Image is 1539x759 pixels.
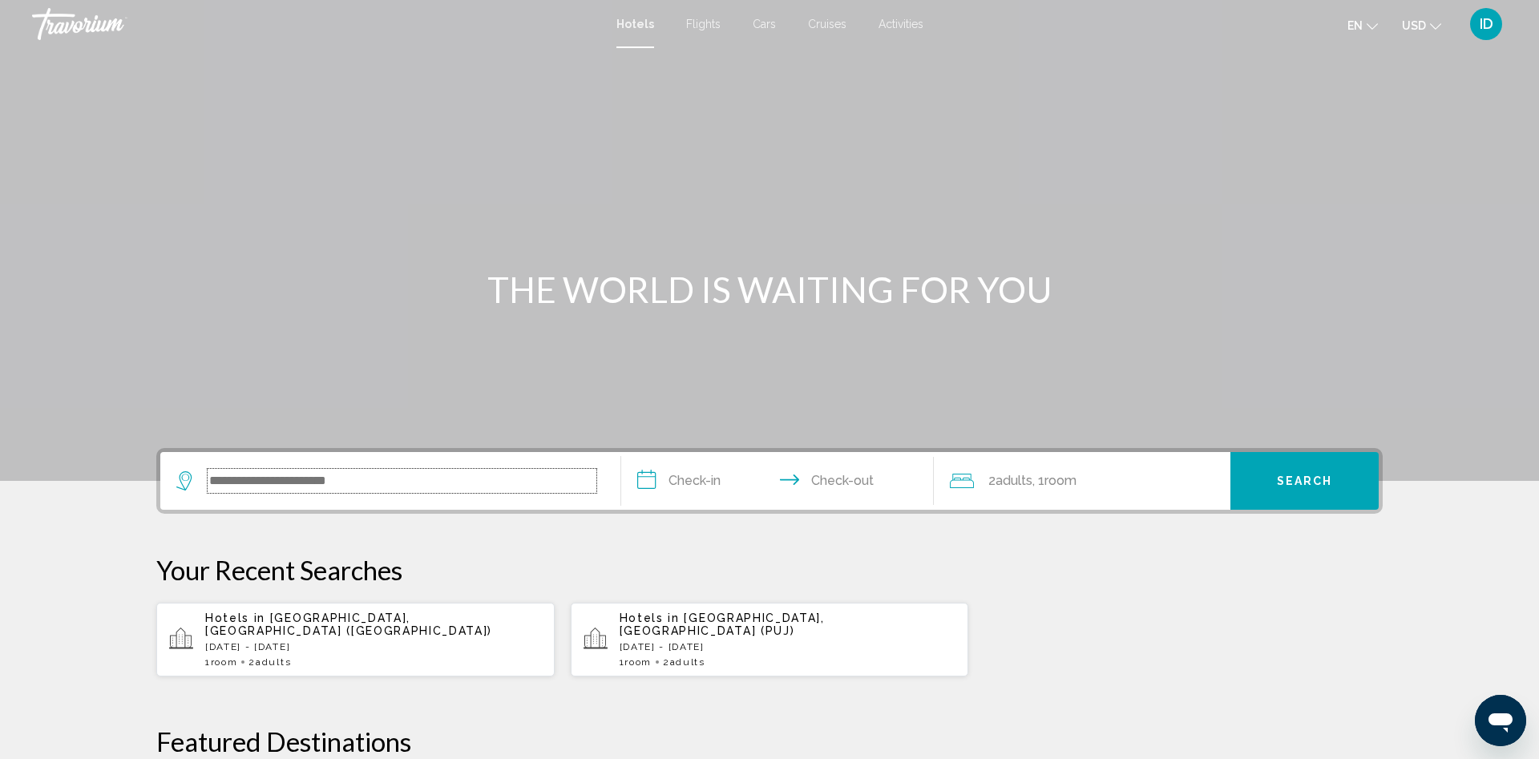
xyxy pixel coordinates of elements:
[1402,14,1441,37] button: Change currency
[1402,19,1426,32] span: USD
[248,656,291,668] span: 2
[620,641,956,652] p: [DATE] - [DATE]
[624,656,652,668] span: Room
[753,18,776,30] a: Cars
[1465,7,1507,41] button: User Menu
[205,641,542,652] p: [DATE] - [DATE]
[1277,475,1333,488] span: Search
[156,725,1383,757] h2: Featured Destinations
[469,268,1070,310] h1: THE WORLD IS WAITING FOR YOU
[663,656,705,668] span: 2
[620,612,680,624] span: Hotels in
[256,656,291,668] span: Adults
[996,473,1032,488] span: Adults
[160,452,1379,510] div: Search widget
[205,656,237,668] span: 1
[205,612,265,624] span: Hotels in
[670,656,705,668] span: Adults
[620,656,652,668] span: 1
[1044,473,1076,488] span: Room
[808,18,846,30] a: Cruises
[1475,695,1526,746] iframe: Button to launch messaging window
[571,602,969,677] button: Hotels in [GEOGRAPHIC_DATA], [GEOGRAPHIC_DATA] (PUJ)[DATE] - [DATE]1Room2Adults
[156,602,555,677] button: Hotels in [GEOGRAPHIC_DATA], [GEOGRAPHIC_DATA] ([GEOGRAPHIC_DATA])[DATE] - [DATE]1Room2Adults
[211,656,238,668] span: Room
[616,18,654,30] a: Hotels
[1347,19,1363,32] span: en
[686,18,721,30] a: Flights
[1230,452,1379,510] button: Search
[32,8,600,40] a: Travorium
[205,612,492,637] span: [GEOGRAPHIC_DATA], [GEOGRAPHIC_DATA] ([GEOGRAPHIC_DATA])
[988,470,1032,492] span: 2
[620,612,825,637] span: [GEOGRAPHIC_DATA], [GEOGRAPHIC_DATA] (PUJ)
[1032,470,1076,492] span: , 1
[156,554,1383,586] p: Your Recent Searches
[1347,14,1378,37] button: Change language
[934,452,1230,510] button: Travelers: 2 adults, 0 children
[621,452,934,510] button: Check in and out dates
[879,18,923,30] a: Activities
[1480,16,1493,32] span: ID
